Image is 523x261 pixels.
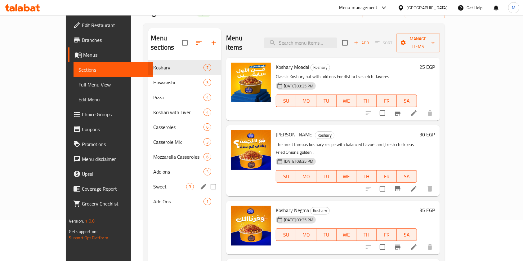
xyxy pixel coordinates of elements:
[148,90,221,105] div: Pizza4
[410,185,418,192] a: Edit menu item
[281,217,316,223] span: [DATE] 03:35 PM
[69,217,84,225] span: Version:
[82,21,148,29] span: Edit Restaurant
[353,39,370,46] span: Add
[226,33,257,52] h2: Menu items
[78,96,148,103] span: Edit Menu
[351,38,371,48] span: Add item
[68,47,153,62] a: Menus
[153,108,203,116] span: Koshari with Liver
[339,4,378,11] div: Menu-management
[68,18,153,33] a: Edit Restaurant
[276,206,309,215] span: Koshary Negma
[338,36,351,49] span: Select section
[422,240,437,254] button: delete
[69,234,108,242] a: Support.OpsPlatform
[319,96,334,105] span: TU
[153,123,203,131] span: Casseroles
[231,206,271,246] img: Koshary Negma
[191,35,206,50] span: Sort sections
[68,137,153,152] a: Promotions
[74,62,153,77] a: Sections
[186,183,194,190] div: items
[410,109,418,117] a: Edit menu item
[153,79,203,86] span: Hawawshi
[78,66,148,73] span: Sections
[276,62,309,72] span: Koshary Moadal
[82,170,148,178] span: Upsell
[264,38,337,48] input: search
[82,200,148,207] span: Grocery Checklist
[68,33,153,47] a: Branches
[203,94,211,101] div: items
[419,63,435,71] h6: 25 EGP
[68,152,153,166] a: Menu disclaimer
[299,172,314,181] span: MO
[231,63,271,102] img: Koshary Moadal
[74,77,153,92] a: Full Menu View
[153,138,203,146] div: Casserole Mix
[82,185,148,192] span: Coverage Report
[153,168,203,175] div: Add ons
[203,79,211,86] div: items
[68,107,153,122] a: Choice Groups
[319,230,334,239] span: TU
[379,172,394,181] span: FR
[351,38,371,48] button: Add
[153,183,186,190] div: Sweet
[337,170,357,183] button: WE
[379,96,394,105] span: FR
[186,184,194,190] span: 3
[339,172,354,181] span: WE
[311,207,329,214] span: Koshary
[337,228,357,241] button: WE
[203,123,211,131] div: items
[203,108,211,116] div: items
[337,95,357,107] button: WE
[376,107,389,120] span: Select to update
[399,96,414,105] span: SA
[68,166,153,181] a: Upsell
[356,170,377,183] button: TH
[339,96,354,105] span: WE
[153,198,203,205] div: Add Ons
[376,241,389,254] span: Select to update
[82,36,148,44] span: Branches
[153,64,203,71] span: Koshary
[148,164,221,179] div: Add ons3
[276,130,314,139] span: [PERSON_NAME]
[390,106,405,121] button: Branch-specific-item
[148,60,221,75] div: Koshary7
[148,58,221,211] nav: Menu sections
[410,243,418,251] a: Edit menu item
[74,92,153,107] a: Edit Menu
[231,130,271,170] img: Koshary Tahrir
[203,153,211,161] div: items
[148,149,221,164] div: Mozzarella Casseroles6
[68,181,153,196] a: Coverage Report
[276,170,296,183] button: SU
[148,179,221,194] div: Sweet3edit
[279,96,294,105] span: SU
[377,95,397,107] button: FR
[396,33,440,52] button: Manage items
[204,139,211,145] span: 3
[204,169,211,175] span: 3
[316,170,337,183] button: TU
[83,51,148,59] span: Menus
[178,36,191,49] span: Select all sections
[376,182,389,195] span: Select to update
[377,170,397,183] button: FR
[69,228,97,236] span: Get support on:
[153,94,203,101] div: Pizza
[204,95,211,100] span: 4
[68,122,153,137] a: Coupons
[279,230,294,239] span: SU
[153,153,203,161] span: Mozzarella Casseroles
[299,96,314,105] span: MO
[311,64,330,71] div: Koshary
[397,228,417,241] button: SA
